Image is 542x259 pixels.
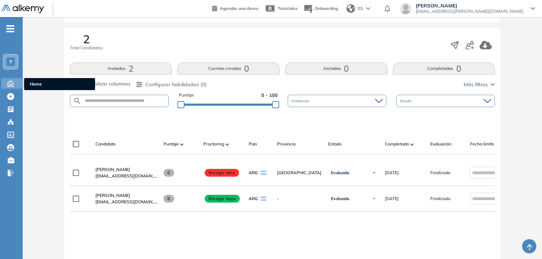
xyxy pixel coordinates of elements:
button: Más filtros [464,81,495,88]
span: Finalizado [430,170,450,176]
span: Evaluado [331,170,349,176]
button: Completadas0 [393,62,495,75]
a: Agendar una demo [212,4,258,12]
img: ARG [261,197,266,201]
span: [EMAIL_ADDRESS][DOMAIN_NAME] [95,173,158,179]
img: [missing "en.ARROW_ALT" translation] [226,143,229,145]
span: 0 [164,169,175,177]
span: Personalizar columnas [78,80,131,88]
span: Estado [328,141,342,147]
span: Home [30,81,89,87]
span: Proctoring [203,141,224,147]
button: Iniciadas0 [285,62,387,75]
span: Completado [385,141,409,147]
img: Ícono de flecha [372,171,376,175]
span: Provincia [277,141,295,147]
span: Riesgo bajo [205,195,240,203]
span: Finalizado [430,195,450,202]
span: Evaluado [331,196,349,202]
span: [GEOGRAPHIC_DATA] [277,170,322,176]
span: Fecha límite [470,141,494,147]
span: País [249,141,257,147]
span: Total Candidatos [70,45,103,51]
span: 0 [164,195,175,203]
span: 0 - 100 [261,92,278,99]
span: Incidencias [291,98,311,104]
span: Más filtros [464,81,488,88]
div: Incidencias [288,95,386,107]
span: Puntaje [164,141,179,147]
span: Tutoriales [278,6,298,11]
img: [missing "en.ARROW_ALT" translation] [180,143,184,145]
span: Onboarding [315,6,338,11]
img: world [347,4,355,13]
span: Candidato [95,141,116,147]
i: - [6,28,14,29]
button: Personalizar columnas [70,80,131,88]
a: [PERSON_NAME] [95,166,158,173]
span: Configurar habilidades (0) [145,81,207,88]
span: Riesgo alto [205,169,239,177]
span: [PERSON_NAME] [416,3,524,9]
img: Ícono de flecha [372,197,376,201]
span: ARG [249,170,258,176]
span: Y [9,59,12,65]
img: [missing "en.ARROW_ALT" translation] [410,143,414,145]
button: Configurar habilidades (0) [136,81,207,88]
a: [PERSON_NAME] [95,192,158,199]
span: ARG [249,195,258,202]
span: Evaluación [430,141,452,147]
span: Puntaje [179,92,194,99]
button: Invitados2 [70,62,172,75]
span: Estado [400,98,413,104]
span: [DATE] [385,195,399,202]
div: Estado [396,95,495,107]
span: [PERSON_NAME] [95,193,130,198]
span: 2 [83,33,90,45]
img: ARG [261,171,266,175]
img: arrow [366,7,370,10]
span: ES [358,5,363,12]
span: - [277,195,322,202]
span: [DATE] [385,170,399,176]
img: Logo [1,5,44,13]
span: Agendar una demo [220,6,258,11]
button: Onboarding [303,1,338,16]
span: [EMAIL_ADDRESS][DOMAIN_NAME] [95,199,158,205]
img: SEARCH_ALT [73,97,82,105]
button: Cuentas creadas0 [177,62,280,75]
span: [EMAIL_ADDRESS][PERSON_NAME][DOMAIN_NAME] [416,9,524,14]
span: [PERSON_NAME] [95,167,130,172]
